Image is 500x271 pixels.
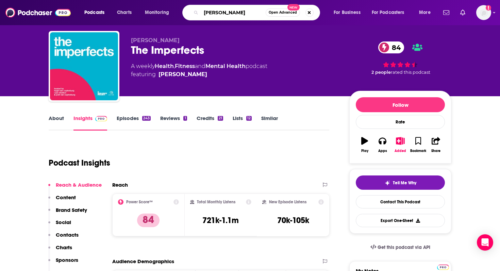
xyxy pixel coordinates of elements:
span: , [174,63,175,69]
button: Reach & Audience [48,182,102,194]
span: and [195,63,205,69]
a: Pro website [437,264,449,270]
div: A weekly podcast [131,62,267,79]
span: Monitoring [145,8,169,17]
p: Social [56,219,71,225]
p: 84 [137,214,160,227]
button: open menu [329,7,369,18]
a: Similar [261,115,278,131]
div: Share [431,149,440,153]
button: Export One-Sheet [356,214,445,227]
button: open menu [80,7,113,18]
img: User Profile [476,5,491,20]
h2: New Episode Listens [269,200,306,204]
h2: Power Score™ [126,200,153,204]
a: Lists12 [233,115,252,131]
span: rated this podcast [391,70,430,75]
div: 21 [218,116,223,121]
span: Get this podcast via API [378,244,430,250]
a: Show notifications dropdown [440,7,452,18]
img: Podchaser - Follow, Share and Rate Podcasts [5,6,71,19]
button: open menu [414,7,439,18]
img: Podchaser Pro [437,265,449,270]
p: Sponsors [56,257,78,263]
h2: Reach [112,182,128,188]
button: Follow [356,97,445,112]
button: Apps [373,133,391,157]
span: New [287,4,300,11]
span: For Podcasters [372,8,404,17]
div: 1 [183,116,187,121]
a: Episodes243 [117,115,151,131]
button: Play [356,133,373,157]
a: Credits21 [197,115,223,131]
button: Brand Safety [48,207,87,219]
h2: Audience Demographics [112,258,174,265]
button: open menu [140,7,178,18]
div: 84 2 peoplerated this podcast [349,37,451,79]
button: Charts [48,244,72,257]
div: Apps [378,149,387,153]
button: open menu [367,7,414,18]
div: Rate [356,115,445,129]
button: Added [391,133,409,157]
span: For Business [334,8,361,17]
span: [PERSON_NAME] [131,37,180,44]
button: Contacts [48,232,79,244]
p: Contacts [56,232,79,238]
p: Reach & Audience [56,182,102,188]
span: Open Advanced [269,11,297,14]
a: About [49,115,64,131]
div: Bookmark [410,149,426,153]
span: 84 [385,41,404,53]
a: Health [155,63,174,69]
button: Show profile menu [476,5,491,20]
button: tell me why sparkleTell Me Why [356,175,445,190]
a: Contact This Podcast [356,195,445,208]
a: Get this podcast via API [365,239,436,256]
h2: Total Monthly Listens [197,200,235,204]
div: Added [395,149,406,153]
span: 2 people [371,70,391,75]
div: [PERSON_NAME] [159,70,207,79]
p: Charts [56,244,72,251]
h1: Podcast Insights [49,158,110,168]
div: 243 [142,116,151,121]
h3: 721k-1.1m [202,215,239,225]
a: Reviews1 [160,115,187,131]
p: Brand Safety [56,207,87,213]
a: Mental Health [205,63,246,69]
span: More [419,8,431,17]
span: Charts [117,8,132,17]
span: featuring [131,70,267,79]
div: Search podcasts, credits, & more... [189,5,327,20]
a: Fitness [175,63,195,69]
img: The Imperfects [50,32,118,100]
span: Logged in as BogaardsPR [476,5,491,20]
button: Content [48,194,76,207]
button: Bookmark [409,133,427,157]
p: Content [56,194,76,201]
button: Sponsors [48,257,78,269]
a: 84 [378,41,404,53]
span: Podcasts [84,8,104,17]
a: Charts [113,7,136,18]
a: InsightsPodchaser Pro [73,115,107,131]
img: tell me why sparkle [385,180,390,186]
div: Play [361,149,368,153]
input: Search podcasts, credits, & more... [201,7,266,18]
svg: Add a profile image [486,5,491,11]
button: Social [48,219,71,232]
a: Show notifications dropdown [457,7,468,18]
button: Share [427,133,445,157]
h3: 70k-105k [277,215,309,225]
div: 12 [246,116,252,121]
button: Open AdvancedNew [266,9,300,17]
div: Open Intercom Messenger [477,234,493,251]
img: Podchaser Pro [95,116,107,121]
span: Tell Me Why [393,180,416,186]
